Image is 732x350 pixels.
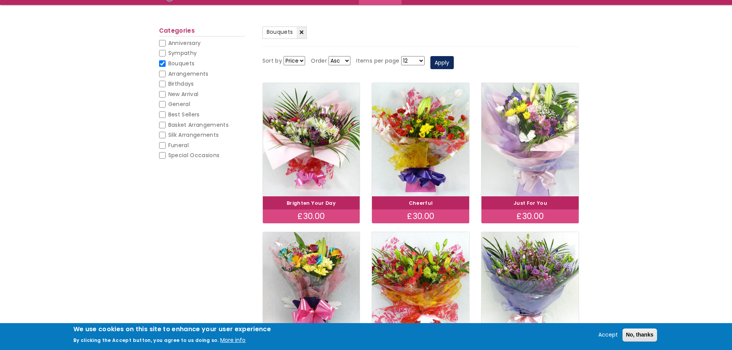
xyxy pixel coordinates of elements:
[73,337,219,343] p: By clicking the Accept button, you agree to us doing so.
[159,27,245,36] h2: Categories
[372,232,469,345] img: FireCracker
[372,83,469,196] img: Cheerful
[168,39,201,47] span: Anniversary
[168,49,197,57] span: Sympathy
[168,80,194,88] span: Birthdays
[356,56,399,66] label: Items per page
[513,200,547,206] a: Just For You
[481,232,579,345] img: Pink and Pretty
[168,100,190,108] span: General
[263,209,360,223] div: £30.00
[622,328,657,342] button: No, thanks
[168,70,209,78] span: Arrangements
[262,56,282,66] label: Sort by
[311,56,327,66] label: Order
[430,56,454,69] button: Apply
[220,336,246,345] button: More info
[263,83,360,196] img: Brighten Your Day
[262,27,307,39] a: Bouquets
[409,200,433,206] a: Cheerful
[168,111,200,118] span: Best Sellers
[263,232,360,345] img: Rainbow bouquet
[168,131,219,139] span: Silk Arrangements
[168,151,220,159] span: Special Occasions
[168,141,189,149] span: Funeral
[73,325,271,333] h2: We use cookies on this site to enhance your user experience
[481,209,579,223] div: £30.00
[267,28,293,36] span: Bouquets
[372,209,469,223] div: £30.00
[287,200,336,206] a: Brighten Your Day
[168,60,195,67] span: Bouquets
[168,90,199,98] span: New Arrival
[476,76,585,203] img: Just For You
[168,121,229,129] span: Basket Arrangements
[595,330,621,340] button: Accept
